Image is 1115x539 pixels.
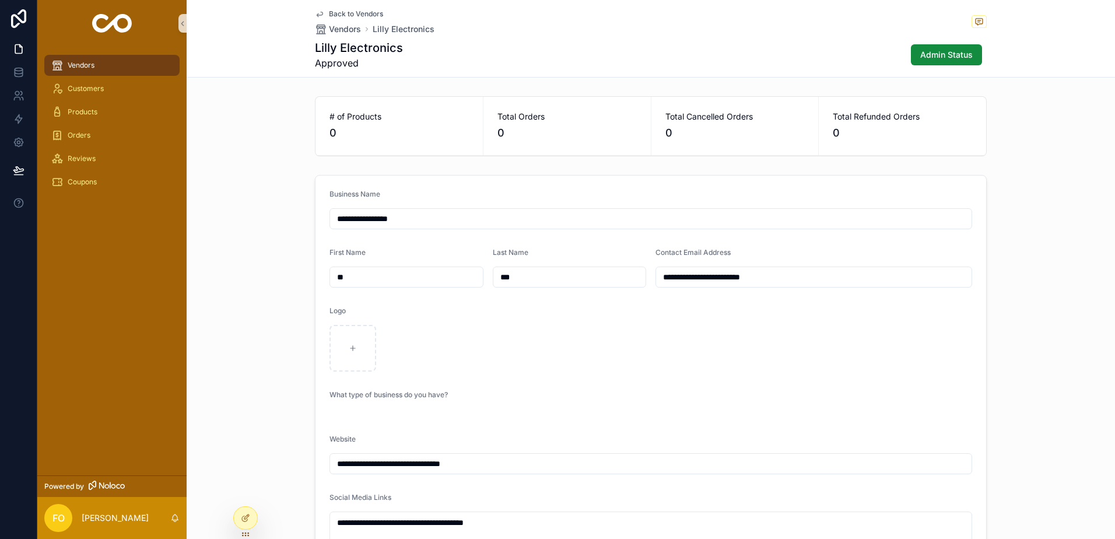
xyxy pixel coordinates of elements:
span: First Name [329,248,366,257]
span: What type of business do you have? [329,390,448,399]
span: Logo [329,306,346,315]
span: Social Media Links [329,493,391,502]
span: Approved [315,56,403,70]
a: Customers [44,78,180,99]
span: Coupons [68,177,97,187]
span: Contact Email Address [655,248,731,257]
a: Back to Vendors [315,9,383,19]
span: 0 [665,125,805,141]
span: Website [329,435,356,443]
p: [PERSON_NAME] [82,512,149,524]
img: App logo [92,14,132,33]
span: 0 [329,125,469,141]
span: Business Name [329,190,380,198]
a: Lilly Electronics [373,23,434,35]
button: Admin Status [911,44,982,65]
span: Reviews [68,154,96,163]
a: Vendors [315,23,361,35]
span: FO [52,511,65,525]
span: 0 [833,125,972,141]
a: Powered by [37,475,187,497]
a: Reviews [44,148,180,169]
span: Back to Vendors [329,9,383,19]
a: Products [44,101,180,123]
span: Total Cancelled Orders [665,111,805,123]
span: Vendors [329,23,361,35]
span: Vendors [68,61,94,70]
span: Powered by [44,482,84,491]
span: Orders [68,131,90,140]
span: Total Refunded Orders [833,111,972,123]
span: Customers [68,84,104,93]
span: # of Products [329,111,469,123]
div: scrollable content [37,47,187,475]
span: Admin Status [920,49,973,61]
a: Vendors [44,55,180,76]
span: Last Name [493,248,528,257]
h1: Lilly Electronics [315,40,403,56]
span: Products [68,107,97,117]
a: Coupons [44,171,180,192]
a: Orders [44,125,180,146]
span: 0 [497,125,637,141]
span: Total Orders [497,111,637,123]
